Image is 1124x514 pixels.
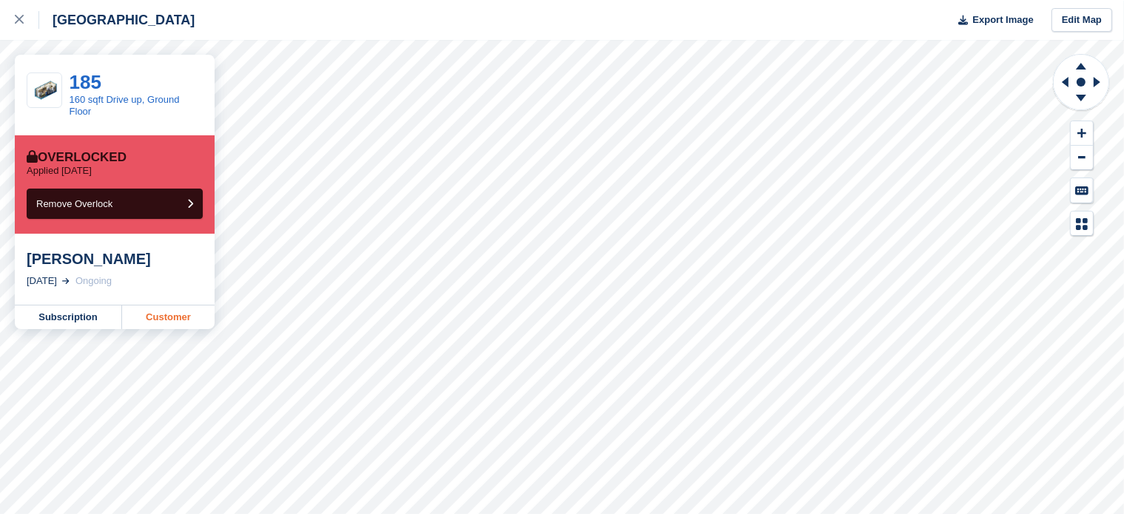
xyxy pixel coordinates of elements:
button: Zoom In [1071,121,1093,146]
img: 20%20foot%20container%20-%20size%20organiser.jpg [27,81,61,99]
div: [PERSON_NAME] [27,250,203,268]
div: [DATE] [27,274,57,288]
a: Subscription [15,305,122,329]
a: Edit Map [1051,8,1112,33]
p: Applied [DATE] [27,165,92,177]
a: 160 sqft Drive up, Ground Floor [70,94,180,117]
a: 185 [70,71,101,93]
span: Export Image [972,13,1033,27]
button: Remove Overlock [27,189,203,219]
img: arrow-right-light-icn-cde0832a797a2874e46488d9cf13f60e5c3a73dbe684e267c42b8395dfbc2abf.svg [62,278,70,284]
div: Ongoing [75,274,112,288]
a: Customer [122,305,215,329]
button: Keyboard Shortcuts [1071,178,1093,203]
span: Remove Overlock [36,198,112,209]
button: Map Legend [1071,212,1093,236]
button: Export Image [949,8,1034,33]
div: Overlocked [27,150,127,165]
div: [GEOGRAPHIC_DATA] [39,11,195,29]
button: Zoom Out [1071,146,1093,170]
